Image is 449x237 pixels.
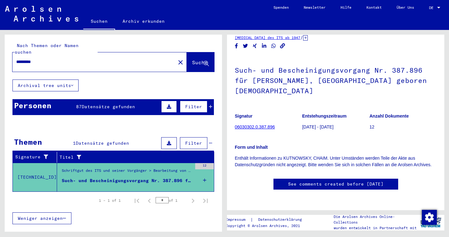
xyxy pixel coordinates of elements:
[180,137,207,149] button: Filter
[60,154,202,161] div: Titel
[177,59,184,66] mat-icon: close
[62,177,192,184] div: Such- und Bescheinigungsvorgang Nr. 387.896 für [PERSON_NAME], [GEOGRAPHIC_DATA] geboren [DEMOGRA...
[174,56,187,68] button: Clear
[5,6,78,22] img: Arolsen_neg.svg
[12,80,79,91] button: Archival tree units
[115,14,172,29] a: Archiv erkunden
[18,215,63,221] span: Weniger anzeigen
[279,42,286,50] button: Copy link
[233,42,240,50] button: Share on Facebook
[76,104,82,109] span: 87
[187,194,199,207] button: Next page
[180,101,207,113] button: Filter
[369,114,409,119] b: Anzahl Dokumente
[235,124,275,129] a: 06030302.0.387.896
[429,6,436,10] span: DE
[422,210,437,225] img: Zustimmung ändern
[235,56,437,104] h1: Such- und Bescheinigungsvorgang Nr. 387.896 für [PERSON_NAME], [GEOGRAPHIC_DATA] geboren [DEMOGRA...
[199,194,212,207] button: Last page
[83,14,115,30] a: Suchen
[235,145,268,150] b: Form und Inhalt
[300,35,303,40] span: /
[15,43,79,55] mat-label: Nach Themen oder Namen suchen
[242,42,249,50] button: Share on Twitter
[185,140,202,146] span: Filter
[226,216,250,223] a: Impressum
[187,52,214,72] button: Suche
[185,104,202,109] span: Filter
[334,214,417,225] p: Die Arolsen Archives Online-Collections
[369,124,437,130] p: 12
[302,124,369,130] p: [DATE] - [DATE]
[226,223,309,229] p: Copyright © Arolsen Archives, 2021
[15,152,58,162] div: Signature
[334,225,417,231] p: wurden entwickelt in Partnerschaft mit
[14,100,51,111] div: Personen
[62,168,192,177] div: Schriftgut des ITS und seiner Vorgänger > Bearbeitung von Anfragen > Fallbezogene [MEDICAL_DATA] ...
[12,212,71,224] button: Weniger anzeigen
[60,152,208,162] div: Titel
[253,216,309,223] a: Datenschutzerklärung
[419,215,442,230] img: yv_logo.png
[235,114,253,119] b: Signatur
[302,114,346,119] b: Entstehungszeitraum
[131,194,143,207] button: First page
[252,42,258,50] button: Share on Xing
[288,181,384,187] a: See comments created before [DATE]
[143,194,156,207] button: Previous page
[192,59,208,65] span: Suche
[261,42,268,50] button: Share on LinkedIn
[235,155,437,168] p: Enthält Informationen zu KUTNOWSKY, CHAIM. Unter Umständen werden Teile der Akte aus Datenschutzg...
[15,154,52,160] div: Signature
[226,216,309,223] div: |
[82,104,135,109] span: Datensätze gefunden
[270,42,277,50] button: Share on WhatsApp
